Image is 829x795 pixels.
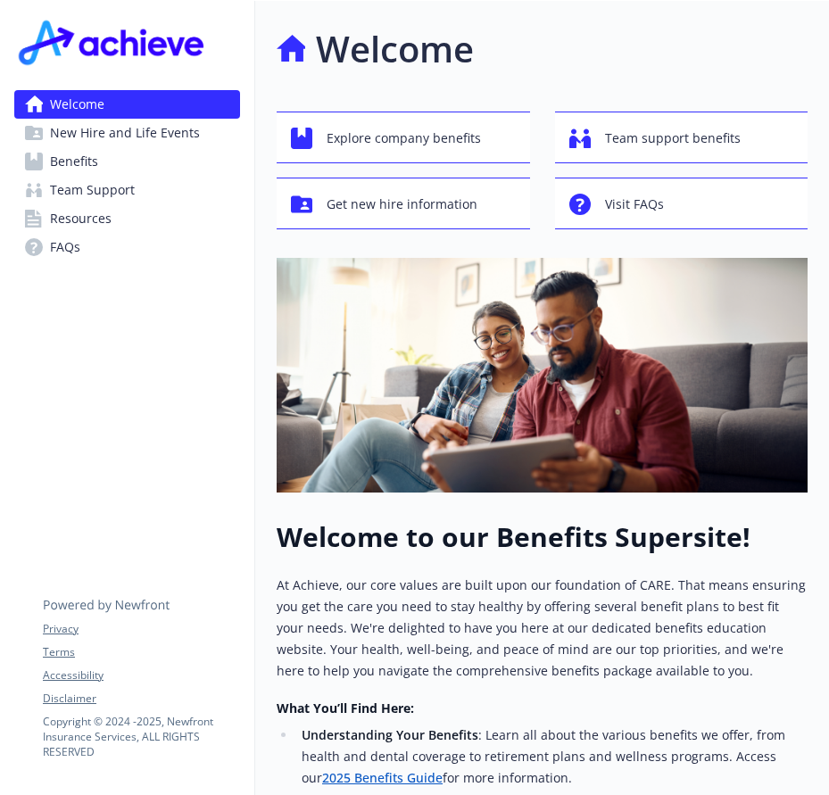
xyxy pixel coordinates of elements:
img: overview page banner [277,258,808,493]
span: Get new hire information [327,187,477,221]
strong: What You’ll Find Here: [277,700,414,716]
span: Explore company benefits [327,121,481,155]
a: New Hire and Life Events [14,119,240,147]
a: Benefits [14,147,240,176]
button: Get new hire information [277,178,530,229]
a: FAQs [14,233,240,261]
span: New Hire and Life Events [50,119,200,147]
a: Accessibility [43,667,239,683]
a: 2025 Benefits Guide [322,769,443,786]
p: At Achieve, our core values are built upon our foundation of CARE. That means ensuring you get th... [277,575,808,682]
button: Visit FAQs [555,178,808,229]
span: FAQs [50,233,80,261]
h1: Welcome to our Benefits Supersite! [277,521,808,553]
strong: Understanding Your Benefits [302,726,478,743]
span: Team Support [50,176,135,204]
a: Privacy [43,621,239,637]
button: Explore company benefits [277,112,530,163]
span: Resources [50,204,112,233]
a: Welcome [14,90,240,119]
p: Copyright © 2024 - 2025 , Newfront Insurance Services, ALL RIGHTS RESERVED [43,714,239,759]
h1: Welcome [316,22,474,76]
span: Team support benefits [605,121,741,155]
a: Disclaimer [43,691,239,707]
span: Benefits [50,147,98,176]
a: Resources [14,204,240,233]
li: : Learn all about the various benefits we offer, from health and dental coverage to retirement pl... [296,725,808,789]
span: Visit FAQs [605,187,664,221]
button: Team support benefits [555,112,808,163]
a: Terms [43,644,239,660]
a: Team Support [14,176,240,204]
span: Welcome [50,90,104,119]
